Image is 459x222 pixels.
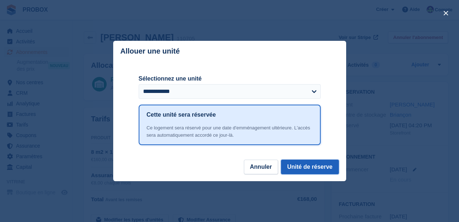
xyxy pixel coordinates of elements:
[147,110,216,119] h1: Cette unité sera réservée
[244,160,278,174] button: Annuler
[139,74,321,83] label: Sélectionnez une unité
[281,160,339,174] button: Unité de réserve
[120,47,180,55] p: Allouer une unité
[440,7,452,19] button: close
[147,124,313,139] div: Ce logement sera réservé pour une date d'emménagement ultérieure. L'accès sera automatiquement ac...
